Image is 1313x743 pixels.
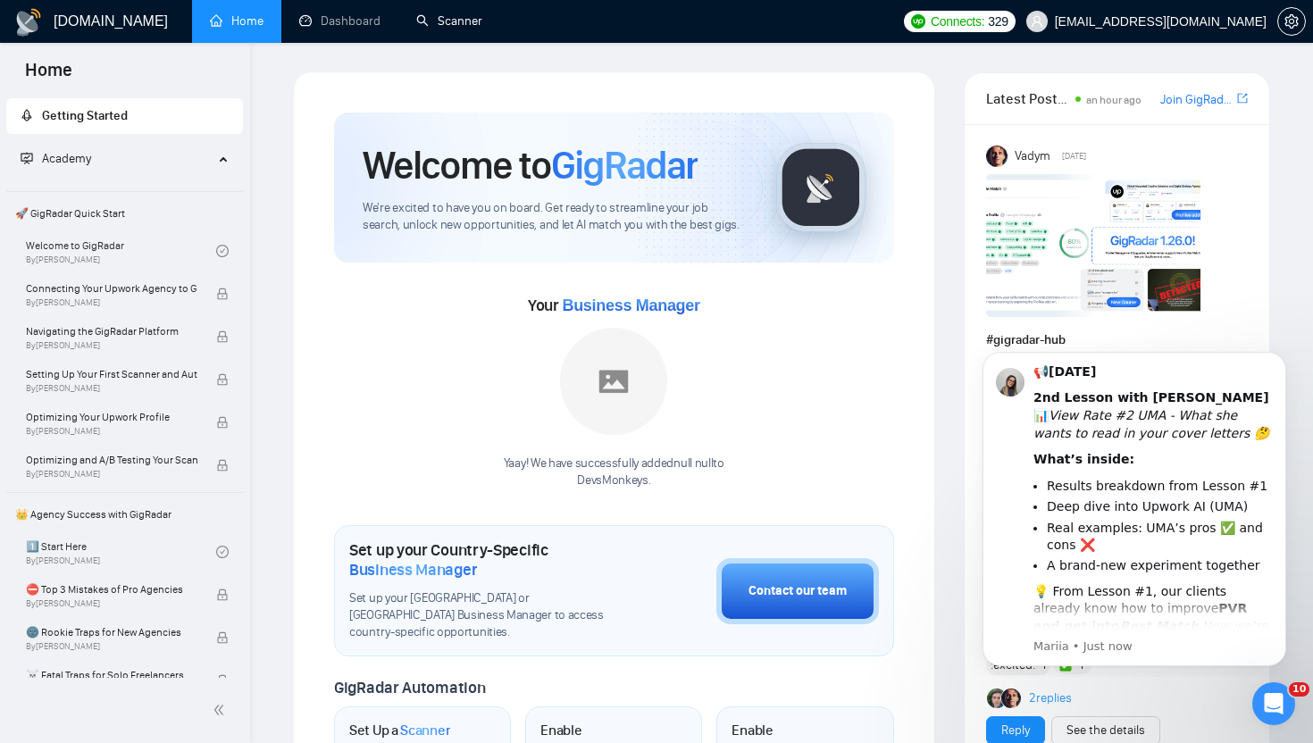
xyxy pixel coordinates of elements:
span: 329 [988,12,1008,31]
span: check-circle [216,546,229,558]
span: Your [528,296,700,315]
span: By [PERSON_NAME] [26,469,197,480]
span: By [PERSON_NAME] [26,641,197,652]
span: Scanner [400,722,450,739]
span: lock [216,330,229,343]
span: Optimizing Your Upwork Profile [26,408,197,426]
span: user [1031,15,1043,28]
h1: Set up your Country-Specific [349,540,627,580]
span: Home [11,57,87,95]
a: Join GigRadar Slack Community [1160,90,1234,110]
span: Optimizing and A/B Testing Your Scanner for Better Results [26,451,197,469]
div: Contact our team [748,581,847,601]
a: setting [1277,14,1306,29]
span: Getting Started [42,108,128,123]
h1: Welcome to [363,141,698,189]
span: lock [216,674,229,687]
span: Academy [42,151,91,166]
iframe: Intercom live chat [1252,682,1295,725]
a: 2replies [1029,689,1072,707]
span: setting [1278,14,1305,29]
span: Business Manager [349,560,477,580]
span: By [PERSON_NAME] [26,297,197,308]
img: F09AC4U7ATU-image.png [986,174,1200,317]
img: logo [14,8,43,37]
iframe: Intercom notifications message [956,336,1313,677]
span: By [PERSON_NAME] [26,340,197,351]
span: ⛔ Top 3 Mistakes of Pro Agencies [26,580,197,598]
span: fund-projection-screen [21,152,33,164]
span: ☠️ Fatal Traps for Solo Freelancers [26,666,197,684]
span: Academy [21,151,91,166]
button: setting [1277,7,1306,36]
span: export [1237,91,1248,105]
span: GigRadar [551,141,698,189]
span: Navigating the GigRadar Platform [26,322,197,340]
span: rocket [21,109,33,121]
span: By [PERSON_NAME] [26,598,197,609]
span: lock [216,589,229,601]
span: Setting Up Your First Scanner and Auto-Bidder [26,365,197,383]
img: Vadym [986,146,1008,167]
span: Set up your [GEOGRAPHIC_DATA] or [GEOGRAPHIC_DATA] Business Manager to access country-specific op... [349,590,627,641]
span: We're excited to have you on board. Get ready to streamline your job search, unlock new opportuni... [363,200,748,234]
span: Connects: [931,12,984,31]
span: lock [216,373,229,386]
a: Reply [1001,721,1030,740]
p: DevsMonkeys . [504,472,724,489]
span: Vadym [1015,146,1050,166]
span: Business Manager [562,296,699,314]
a: Welcome to GigRadarBy[PERSON_NAME] [26,231,216,271]
h1: # gigradar-hub [986,330,1248,350]
li: Getting Started [6,98,243,134]
button: Contact our team [716,558,879,624]
span: 🚀 GigRadar Quick Start [8,196,241,231]
div: Yaay! We have successfully added null null to [504,455,724,489]
span: 👑 Agency Success with GigRadar [8,497,241,532]
img: placeholder.png [560,328,667,435]
span: GigRadar Automation [334,678,485,697]
span: lock [216,631,229,644]
span: 🌚 Rookie Traps for New Agencies [26,623,197,641]
img: upwork-logo.png [911,14,925,29]
img: gigradar-logo.png [776,143,866,232]
span: lock [216,416,229,429]
a: dashboardDashboard [299,13,381,29]
a: searchScanner [416,13,482,29]
a: See the details [1066,721,1145,740]
span: check-circle [216,245,229,257]
span: [DATE] [1062,148,1086,164]
span: an hour ago [1086,94,1142,106]
h1: Set Up a [349,722,450,739]
span: 10 [1289,682,1309,697]
span: double-left [213,701,230,719]
span: By [PERSON_NAME] [26,426,197,437]
span: Latest Posts from the GigRadar Community [986,88,1071,110]
a: export [1237,90,1248,107]
span: lock [216,459,229,472]
span: By [PERSON_NAME] [26,383,197,394]
span: lock [216,288,229,300]
a: 1️⃣ Start HereBy[PERSON_NAME] [26,532,216,572]
span: Connecting Your Upwork Agency to GigRadar [26,280,197,297]
a: homeHome [210,13,263,29]
img: Alex B [987,689,1007,708]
